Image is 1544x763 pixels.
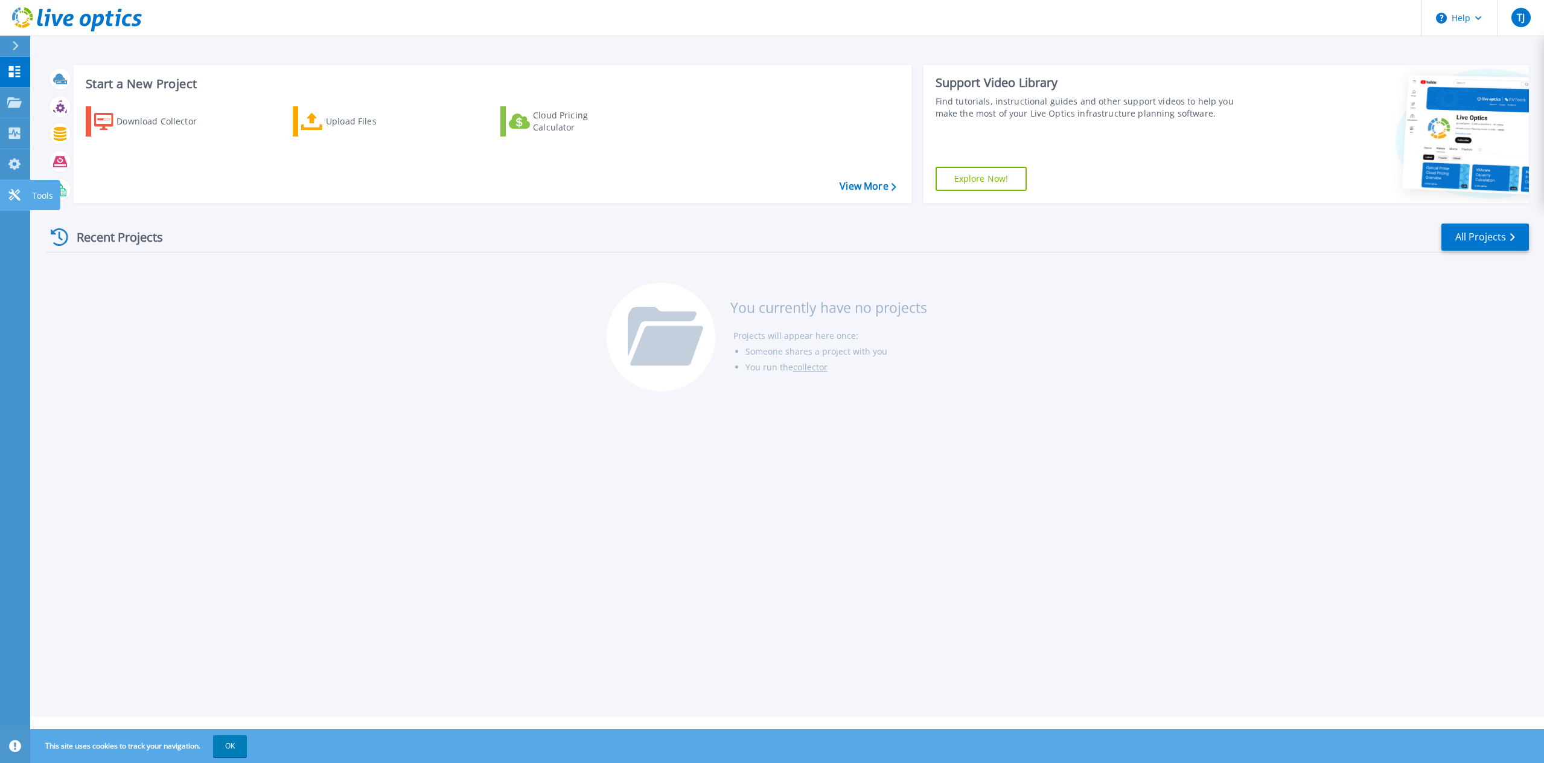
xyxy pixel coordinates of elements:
[293,106,427,137] a: Upload Files
[213,735,247,757] button: OK
[745,359,927,375] li: You run the
[86,77,896,91] h3: Start a New Project
[32,180,53,211] p: Tools
[533,109,630,134] div: Cloud Pricing Calculator
[1441,224,1529,251] a: All Projects
[116,109,213,134] div: Download Collector
[936,167,1027,191] a: Explore Now!
[745,344,927,359] li: Someone shares a project with you
[733,328,927,344] li: Projects will appear here once:
[793,361,828,373] a: collector
[1517,13,1525,22] span: TJ
[500,106,635,137] a: Cloud Pricing Calculator
[46,222,179,252] div: Recent Projects
[936,95,1249,120] div: Find tutorials, instructional guides and other support videos to help you make the most of your L...
[33,735,247,757] span: This site uses cookies to track your navigation.
[936,75,1249,91] div: Support Video Library
[326,109,423,134] div: Upload Files
[840,181,896,192] a: View More
[730,301,927,314] h3: You currently have no projects
[86,106,220,137] a: Download Collector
